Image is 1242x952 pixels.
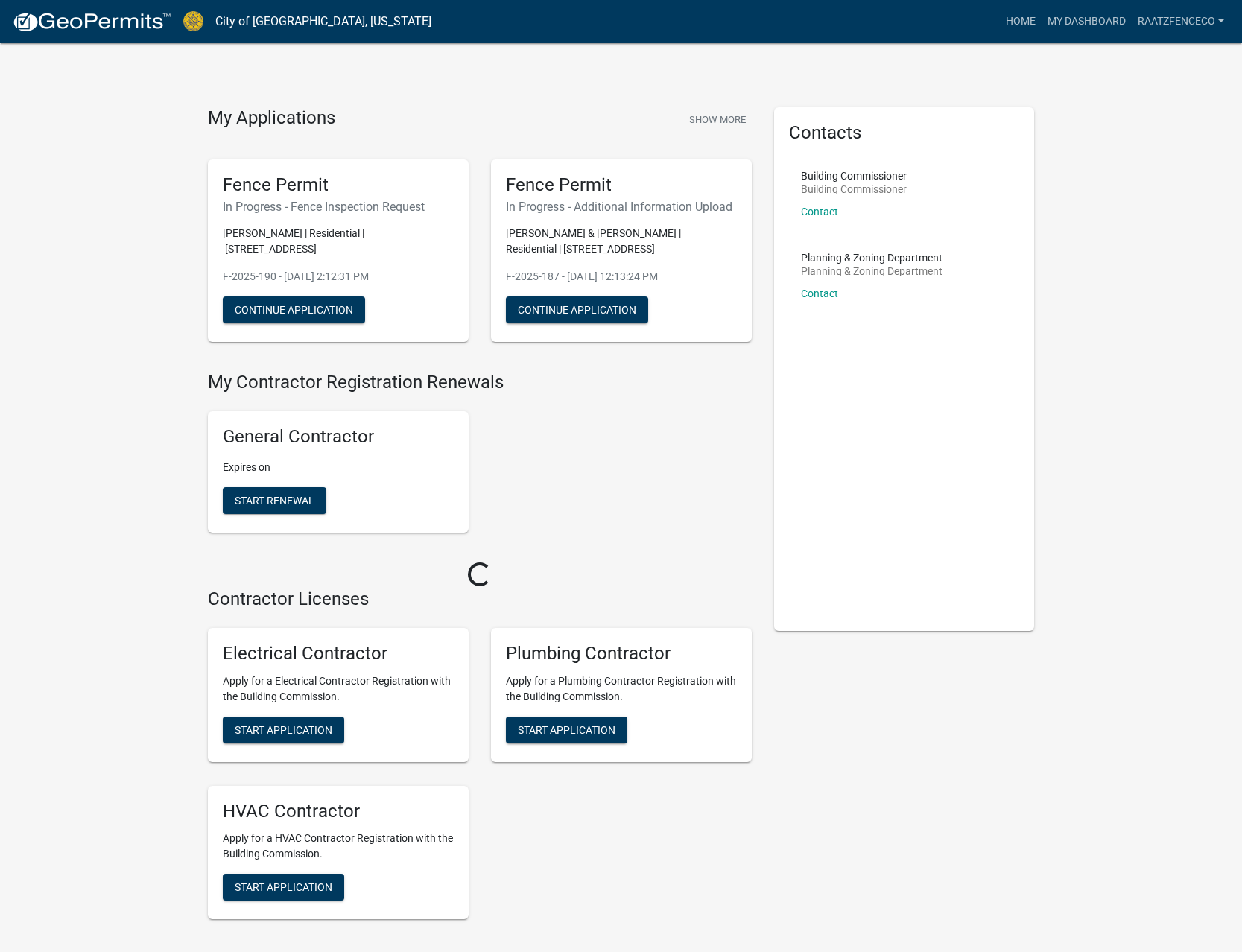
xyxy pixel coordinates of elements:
p: Planning & Zoning Department [801,266,942,276]
p: Building Commissioner [801,171,907,181]
p: [PERSON_NAME] | Residential | [STREET_ADDRESS] [223,226,454,257]
p: F-2025-190 - [DATE] 2:12:31 PM [223,269,454,285]
button: Start Renewal [223,487,326,514]
button: Show More [683,107,752,132]
wm-registration-list-section: My Contractor Registration Renewals [208,372,752,545]
button: Start Application [223,717,344,743]
a: raatzfenceco [1132,7,1230,36]
span: Start Application [235,723,332,735]
h4: My Contractor Registration Renewals [208,372,752,393]
h4: Contractor Licenses [208,588,752,610]
h5: Fence Permit [223,174,454,196]
p: Apply for a Plumbing Contractor Registration with the Building Commission. [506,673,737,705]
h5: HVAC Contractor [223,801,454,822]
h5: General Contractor [223,426,454,448]
button: Start Application [506,717,627,743]
p: [PERSON_NAME] & [PERSON_NAME] | Residential | [STREET_ADDRESS] [506,226,737,257]
h5: Plumbing Contractor [506,643,737,664]
a: My Dashboard [1042,7,1132,36]
h5: Electrical Contractor [223,643,454,664]
a: Contact [801,206,838,218]
h5: Fence Permit [506,174,737,196]
a: Home [1000,7,1042,36]
span: Start Application [235,881,332,893]
p: Planning & Zoning Department [801,253,942,263]
p: Building Commissioner [801,184,907,194]
a: Contact [801,288,838,299]
p: Apply for a HVAC Contractor Registration with the Building Commission. [223,831,454,862]
h6: In Progress - Fence Inspection Request [223,200,454,214]
button: Continue Application [506,296,648,323]
p: Apply for a Electrical Contractor Registration with the Building Commission. [223,673,454,705]
p: Expires on [223,460,454,475]
p: F-2025-187 - [DATE] 12:13:24 PM [506,269,737,285]
button: Start Application [223,874,344,901]
h6: In Progress - Additional Information Upload [506,200,737,214]
a: City of [GEOGRAPHIC_DATA], [US_STATE] [215,9,431,34]
span: Start Application [518,723,615,735]
img: City of Jeffersonville, Indiana [183,11,203,31]
button: Continue Application [223,296,365,323]
h5: Contacts [789,122,1020,144]
span: Start Renewal [235,495,314,507]
h4: My Applications [208,107,335,130]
